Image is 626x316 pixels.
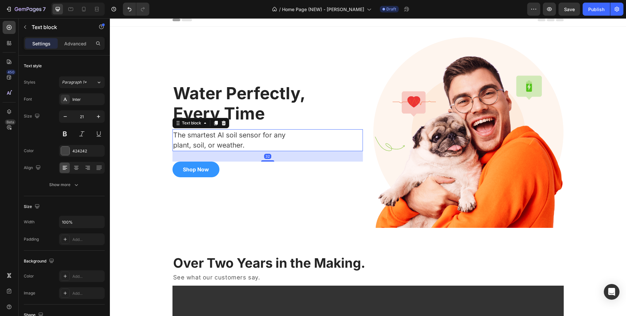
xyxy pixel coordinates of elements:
p: Settings [32,40,51,47]
p: Advanced [64,40,86,47]
div: Publish [588,6,604,13]
div: Background [24,257,55,266]
div: Text style [24,63,42,69]
button: Paragraph 1* [59,76,105,88]
button: Publish [583,3,610,16]
span: Paragraph 1* [62,79,87,85]
div: Align [24,164,42,172]
div: Show more [49,182,80,188]
div: Size [24,202,41,211]
div: Image [24,290,35,296]
div: Add... [72,274,103,279]
div: Undo/Redo [123,3,149,16]
button: Save [559,3,580,16]
div: Inter [72,97,103,103]
iframe: Design area [110,18,626,316]
div: 450 [6,70,16,75]
button: <p>Shop Now</p> [63,143,110,159]
p: See what our customers say. [63,255,453,264]
p: 7 [43,5,46,13]
div: Styles [24,79,35,85]
p: Text block [32,23,87,31]
button: 7 [3,3,49,16]
input: Auto [59,216,104,228]
div: 32 [154,135,161,141]
button: Show more [24,179,105,191]
div: Color [24,273,34,279]
div: Size [24,112,41,121]
span: Save [564,7,575,12]
img: Alt Image [263,19,454,210]
div: Color [24,148,34,154]
span: Home Page (NEW) - [PERSON_NAME] [282,6,364,13]
div: Font [24,96,32,102]
div: 424242 [72,148,103,154]
div: Width [24,219,35,225]
div: Beta [5,119,16,125]
div: Open Intercom Messenger [604,284,619,300]
p: Shop Now [73,147,99,155]
div: Add... [72,237,103,243]
div: Padding [24,236,39,242]
span: Draft [386,6,396,12]
span: / [279,6,281,13]
div: Add... [72,291,103,296]
h2: Over Two Years in the Making. [63,236,454,254]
